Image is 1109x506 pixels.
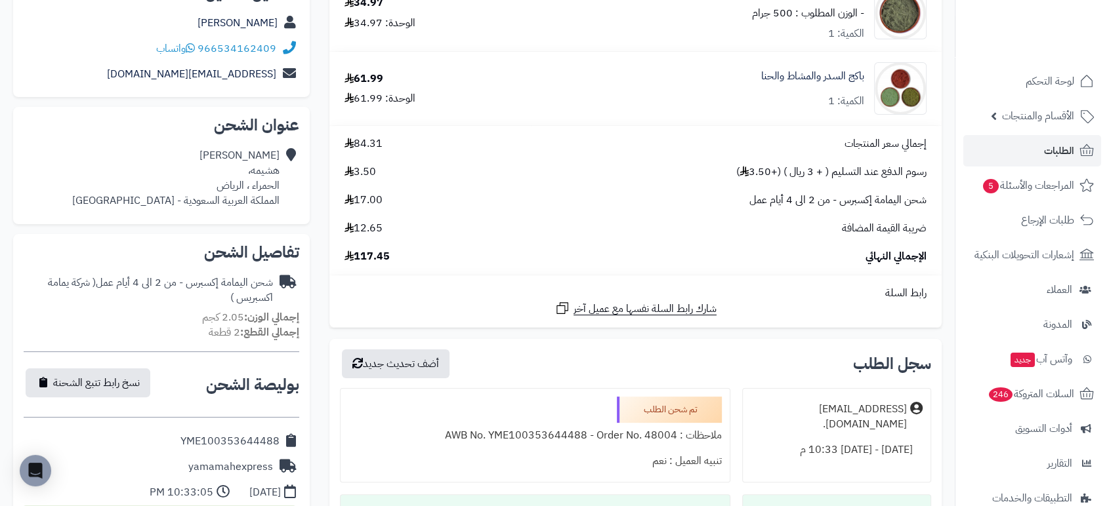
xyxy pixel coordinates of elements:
[963,274,1101,305] a: العملاء
[156,41,195,56] a: واتساب
[1021,211,1074,229] span: طلبات الإرجاع
[1047,281,1072,299] span: العملاء
[107,66,276,82] a: [EMAIL_ADDRESS][DOMAIN_NAME]
[963,170,1101,201] a: المراجعات والأسئلة5
[828,94,864,109] div: الكمية: 1
[853,356,931,372] h3: سجل الطلب
[348,423,722,448] div: ملاحظات : AWB No. YME100353644488 - Order No. 48004
[240,324,299,340] strong: إجمالي القطع:
[48,275,273,305] span: ( شركة يمامة اكسبريس )
[828,26,864,41] div: الكمية: 1
[963,135,1101,166] a: الطلبات
[751,402,907,432] div: [EMAIL_ADDRESS][DOMAIN_NAME].
[345,165,376,180] span: 3.50
[1026,72,1074,90] span: لوحة التحكم
[202,309,299,325] small: 2.05 كجم
[24,244,299,260] h2: تفاصيل الشحن
[1009,350,1072,368] span: وآتس آب
[963,204,1101,236] a: طلبات الإرجاع
[983,179,999,193] span: 5
[963,66,1101,97] a: لوحة التحكم
[845,136,927,151] span: إجمالي سعر المنتجات
[345,221,383,236] span: 12.65
[736,165,927,180] span: رسوم الدفع عند التسليم ( + 3 ريال ) (+3.50 )
[989,387,1013,402] span: 246
[244,309,299,325] strong: إجمالي الوزن:
[751,437,923,463] div: [DATE] - [DATE] 10:33 م
[345,193,383,208] span: 17.00
[842,221,927,236] span: ضريبة القيمة المضافة
[617,397,722,423] div: تم شحن الطلب
[198,41,276,56] a: 966534162409
[963,378,1101,410] a: السلات المتروكة246
[72,148,280,208] div: [PERSON_NAME] هشيمه، الحمراء ، الرياض المملكة العربية السعودية - [GEOGRAPHIC_DATA]
[875,62,926,115] img: 1745210107-Package%202025-90x90.jpg
[963,448,1101,479] a: التقارير
[53,375,140,391] span: نسخ رابط تتبع الشحنة
[345,71,383,87] div: 61.99
[866,249,927,264] span: الإجمالي النهائي
[1011,353,1035,367] span: جديد
[1002,107,1074,125] span: الأقسام والمنتجات
[188,459,273,475] div: yamamahexpress
[249,485,281,500] div: [DATE]
[1043,315,1072,334] span: المدونة
[348,448,722,474] div: تنبيه العميل : نعم
[180,434,280,449] div: YME100353644488
[150,485,213,500] div: 10:33:05 PM
[345,136,383,151] span: 84.31
[198,15,278,31] a: [PERSON_NAME]
[209,324,299,340] small: 2 قطعة
[345,249,390,264] span: 117.45
[24,117,299,133] h2: عنوان الشحن
[1044,142,1074,160] span: الطلبات
[982,176,1074,195] span: المراجعات والأسئلة
[24,275,273,305] div: شحن اليمامة إكسبرس - من 2 الى 4 أيام عمل
[345,91,415,106] div: الوحدة: 61.99
[1015,419,1072,438] span: أدوات التسويق
[974,246,1074,264] span: إشعارات التحويلات البنكية
[963,309,1101,340] a: المدونة
[574,302,717,317] span: شارك رابط السلة نفسها مع عميل آخر
[963,239,1101,271] a: إشعارات التحويلات البنكية
[761,69,864,84] a: باكج السدر والمشاط والحنا
[752,5,864,21] small: - الوزن المطلوب : 500 جرام
[988,385,1074,403] span: السلات المتروكة
[335,286,936,301] div: رابط السلة
[20,455,51,486] div: Open Intercom Messenger
[26,368,150,397] button: نسخ رابط تتبع الشحنة
[963,413,1101,444] a: أدوات التسويق
[206,377,299,393] h2: بوليصة الشحن
[749,193,927,208] span: شحن اليمامة إكسبرس - من 2 الى 4 أيام عمل
[963,343,1101,375] a: وآتس آبجديد
[554,300,717,317] a: شارك رابط السلة نفسها مع عميل آخر
[342,349,450,378] button: أضف تحديث جديد
[345,16,415,31] div: الوحدة: 34.97
[1047,454,1072,473] span: التقارير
